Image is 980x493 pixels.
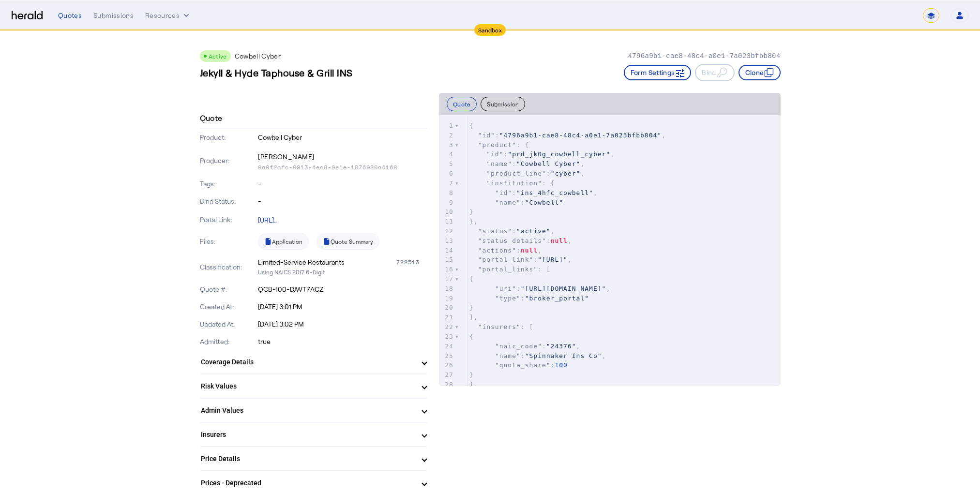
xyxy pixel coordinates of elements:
[469,333,474,340] span: {
[628,51,780,61] p: 4796a9b1-cae8-48c4-a0e1-7a023bfbb804
[439,380,455,389] div: 28
[469,208,474,215] span: }
[739,65,781,80] button: Clone
[439,255,455,265] div: 15
[439,236,455,246] div: 13
[145,11,191,20] button: Resources dropdown menu
[439,294,455,303] div: 19
[200,237,256,246] p: Files:
[481,97,525,111] button: Submission
[521,247,538,254] span: null
[200,399,427,422] mat-expansion-panel-header: Admin Values
[538,256,568,263] span: "[URL]"
[555,361,567,369] span: 100
[478,247,516,254] span: "actions"
[258,216,277,224] a: [URL]..
[93,11,134,20] div: Submissions
[439,322,455,332] div: 22
[516,189,593,196] span: "ins_4hfc_cowbell"
[469,150,615,158] span: : ,
[201,430,415,440] mat-panel-title: Insurers
[258,302,427,312] p: [DATE] 3:01 PM
[200,302,256,312] p: Created At:
[201,454,415,464] mat-panel-title: Price Details
[209,53,227,60] span: Active
[258,150,427,164] p: [PERSON_NAME]
[439,303,455,313] div: 20
[258,196,427,206] p: -
[469,218,478,225] span: },
[396,257,427,267] div: 722513
[516,160,580,167] span: "Cowbell Cyber"
[624,65,692,80] button: Form Settings
[258,179,427,189] p: -
[12,11,43,20] img: Herald Logo
[469,371,474,378] span: }
[439,284,455,294] div: 18
[439,159,455,169] div: 5
[200,350,427,373] mat-expansion-panel-header: Coverage Details
[508,150,610,158] span: "prd_jk0g_cowbell_cyber"
[200,215,256,224] p: Portal Link:
[200,196,256,206] p: Bind Status:
[258,257,345,267] div: Limited-Service Restaurants
[478,141,516,149] span: "product"
[469,189,598,196] span: : ,
[469,314,478,321] span: ],
[439,179,455,188] div: 7
[469,237,572,244] span: : ,
[200,337,256,346] p: Admitted:
[478,323,521,330] span: "insurers"
[469,275,474,283] span: {
[469,323,534,330] span: : [
[525,352,602,359] span: "Spinnaker Ins Co"
[469,381,478,388] span: ],
[447,97,477,111] button: Quote
[469,285,610,292] span: : ,
[439,351,455,361] div: 25
[474,24,506,36] div: Sandbox
[439,217,455,226] div: 11
[439,149,455,159] div: 4
[439,370,455,380] div: 27
[495,352,521,359] span: "name"
[546,343,576,350] span: "24376"
[200,66,353,79] h3: Jekyll & Hyde Taphouse & Grill INS
[439,169,455,179] div: 6
[469,160,585,167] span: : ,
[258,267,427,277] p: Using NAICS 2017 6-Digit
[201,357,415,367] mat-panel-title: Coverage Details
[551,237,568,244] span: null
[258,164,427,171] p: 9a0f2afc-9913-4ec8-9e1e-1876920a4169
[439,226,455,236] div: 12
[469,304,474,311] span: }
[695,64,734,81] button: Bind
[439,265,455,274] div: 16
[439,121,455,131] div: 1
[439,332,455,342] div: 23
[469,247,542,254] span: : ,
[200,423,427,446] mat-expansion-panel-header: Insurers
[200,319,256,329] p: Updated At:
[469,256,572,263] span: : ,
[469,266,551,273] span: : [
[58,11,82,20] div: Quotes
[200,262,256,272] p: Classification:
[495,199,521,206] span: "name"
[317,233,379,250] a: Quote Summary
[439,360,455,370] div: 26
[200,374,427,398] mat-expansion-panel-header: Risk Values
[469,141,529,149] span: : {
[258,133,427,142] p: Cowbell Cyber
[478,237,546,244] span: "status_details"
[439,207,455,217] div: 10
[521,285,606,292] span: "[URL][DOMAIN_NAME]"
[478,256,534,263] span: "portal_link"
[486,160,512,167] span: "name"
[486,150,503,158] span: "id"
[258,284,427,294] p: QCB-100-DJWT7ACZ
[439,246,455,255] div: 14
[495,285,516,292] span: "uri"
[469,361,568,369] span: :
[478,132,495,139] span: "id"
